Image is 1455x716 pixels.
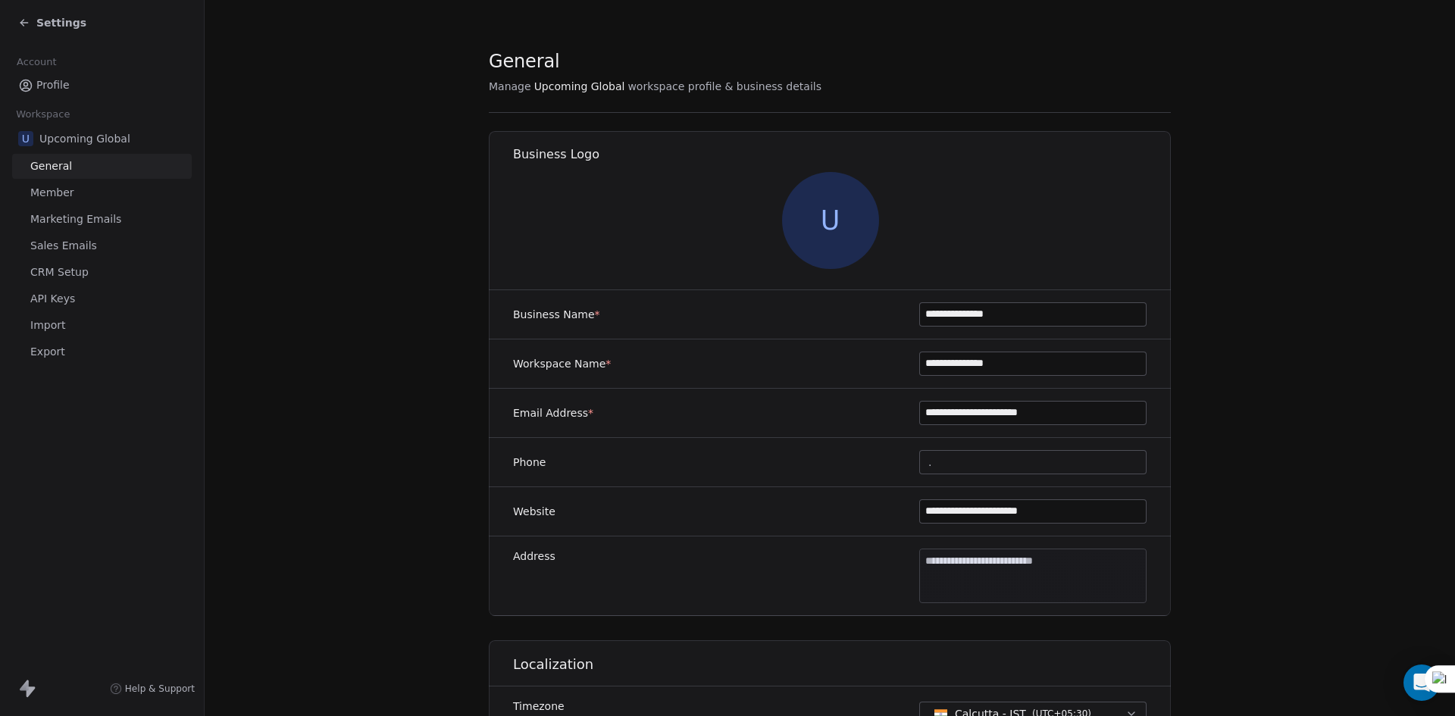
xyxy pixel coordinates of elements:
a: General [12,154,192,179]
label: Address [513,549,555,564]
h1: Business Logo [513,146,1172,163]
a: Export [12,339,192,364]
span: API Keys [30,291,75,307]
span: CRM Setup [30,264,89,280]
span: Export [30,344,65,360]
a: CRM Setup [12,260,192,285]
span: Help & Support [125,683,195,695]
span: General [30,158,72,174]
span: General [489,50,560,73]
label: Website [513,504,555,519]
span: . [928,455,931,471]
span: Profile [36,77,70,93]
span: Workspace [10,103,77,126]
a: Help & Support [110,683,195,695]
a: Sales Emails [12,233,192,258]
a: Import [12,313,192,338]
a: API Keys [12,286,192,311]
span: workspace profile & business details [627,79,821,94]
span: Account [10,51,63,73]
span: U [782,172,879,269]
label: Workspace Name [513,356,611,371]
button: . [919,450,1147,474]
h1: Localization [513,655,1172,674]
span: Member [30,185,74,201]
span: Upcoming Global [534,79,625,94]
span: Import [30,317,65,333]
a: Member [12,180,192,205]
span: Marketing Emails [30,211,121,227]
a: Profile [12,73,192,98]
span: U [18,131,33,146]
span: Sales Emails [30,238,97,254]
label: Email Address [513,405,593,421]
span: Manage [489,79,531,94]
label: Phone [513,455,546,470]
label: Business Name [513,307,600,322]
span: Upcoming Global [39,131,130,146]
span: Settings [36,15,86,30]
a: Settings [18,15,86,30]
label: Timezone [513,699,731,714]
div: Open Intercom Messenger [1403,664,1440,701]
a: Marketing Emails [12,207,192,232]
